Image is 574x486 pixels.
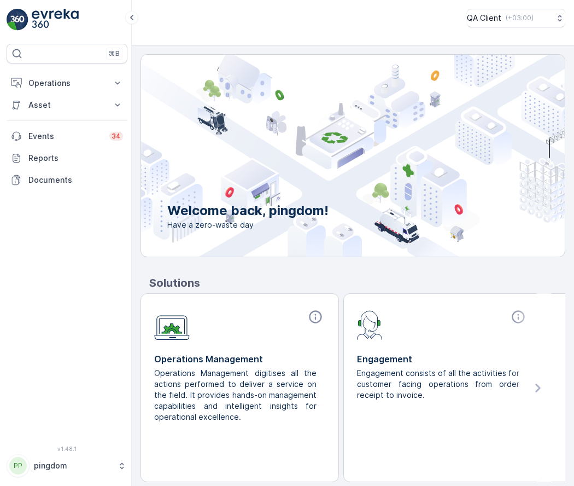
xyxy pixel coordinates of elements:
div: PP [9,457,27,475]
p: Events [28,131,103,142]
img: module-icon [154,309,190,340]
p: Reports [28,153,123,164]
p: Documents [28,175,123,186]
p: Operations Management digitises all the actions performed to deliver a service on the field. It p... [154,368,317,423]
button: Operations [7,72,127,94]
p: ⌘B [109,49,120,58]
span: Have a zero-waste day [167,219,329,230]
a: Events34 [7,125,127,147]
p: Welcome back, pingdom! [167,202,329,219]
img: logo_light-DOdMpM7g.png [32,9,79,31]
a: Reports [7,147,127,169]
p: Engagement consists of all the activities for customer facing operations from order receipt to in... [357,368,519,401]
button: PPpingdom [7,454,127,477]
p: Operations [28,78,106,89]
p: pingdom [34,460,112,471]
span: v 1.48.1 [7,445,127,452]
p: Engagement [357,352,528,366]
img: logo [7,9,28,31]
p: Asset [28,100,106,111]
img: module-icon [357,309,383,340]
p: 34 [112,132,121,141]
a: Documents [7,169,127,191]
p: ( +03:00 ) [506,14,534,22]
button: Asset [7,94,127,116]
img: city illustration [92,55,565,257]
p: Operations Management [154,352,325,366]
p: QA Client [467,13,501,24]
p: Solutions [149,275,565,291]
button: QA Client(+03:00) [467,9,565,27]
